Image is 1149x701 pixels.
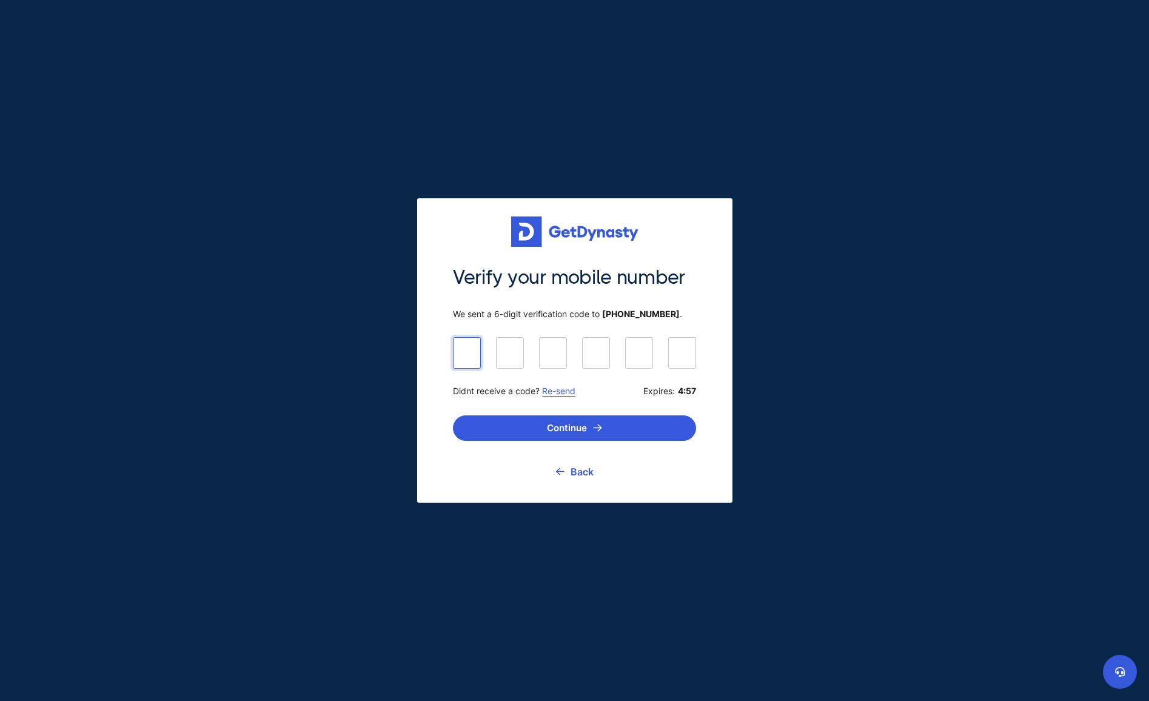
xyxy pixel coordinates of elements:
[556,457,594,487] a: Back
[542,386,575,396] a: Re-send
[453,386,575,397] span: Didnt receive a code?
[453,265,696,290] span: Verify your mobile number
[643,386,696,397] span: Expires:
[678,386,696,397] b: 4:57
[453,309,696,320] span: We sent a 6-digit verification code to .
[602,309,680,319] b: [PHONE_NUMBER]
[453,415,696,441] button: Continue
[556,468,564,475] img: go back icon
[511,216,638,247] img: Get started for free with Dynasty Trust Company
